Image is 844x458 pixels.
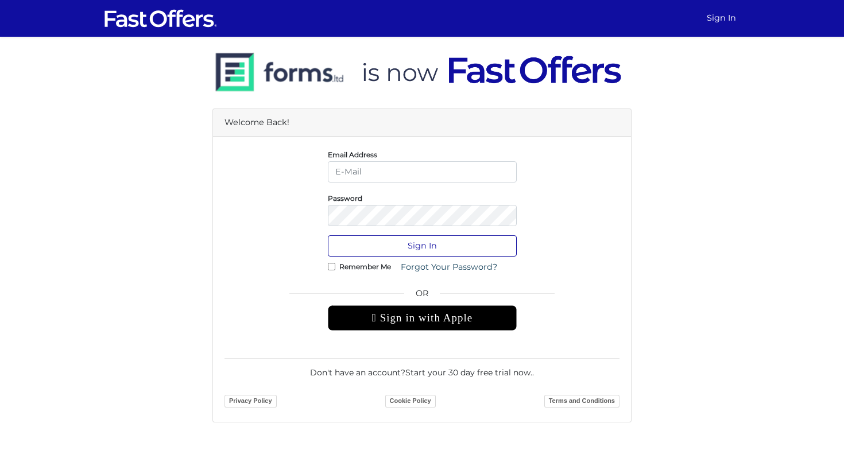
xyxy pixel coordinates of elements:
[328,235,517,257] button: Sign In
[213,109,631,137] div: Welcome Back!
[328,161,517,183] input: E-Mail
[224,358,620,379] div: Don't have an account? .
[385,395,436,407] a: Cookie Policy
[339,265,391,268] label: Remember Me
[405,367,532,378] a: Start your 30 day free trial now.
[544,395,620,407] a: Terms and Conditions
[328,287,517,305] span: OR
[328,305,517,331] div: Sign in with Apple
[224,395,277,407] a: Privacy Policy
[328,153,377,156] label: Email Address
[328,197,362,200] label: Password
[393,257,505,278] a: Forgot Your Password?
[702,7,741,29] a: Sign In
